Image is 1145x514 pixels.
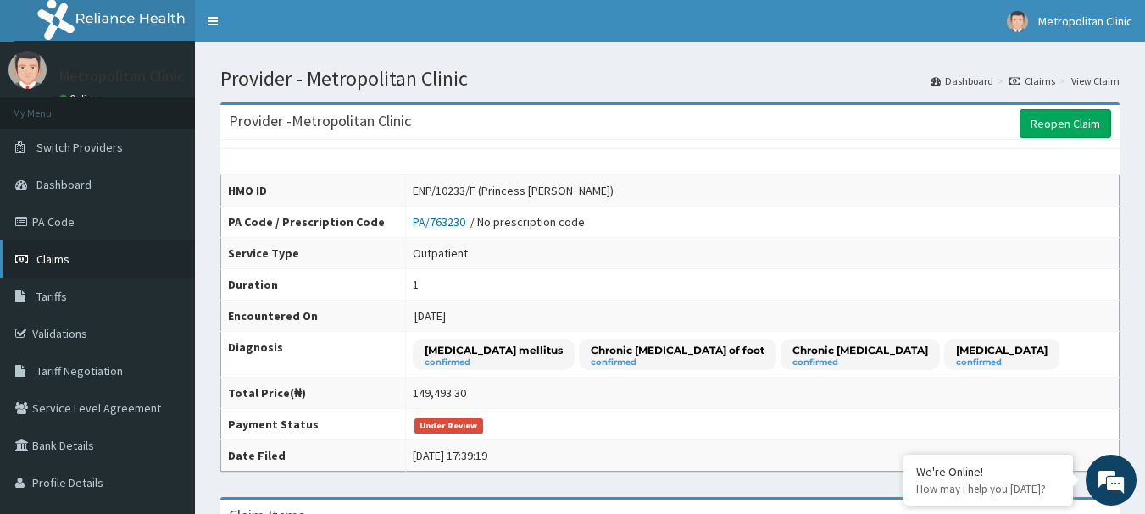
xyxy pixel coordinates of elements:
small: confirmed [425,358,563,367]
div: ENP/10233/F (Princess [PERSON_NAME]) [413,182,614,199]
img: User Image [1007,11,1028,32]
span: We're online! [98,151,234,322]
div: / No prescription code [413,213,585,230]
h3: Provider - Metropolitan Clinic [229,113,411,129]
th: Payment Status [221,409,406,440]
th: Encountered On [221,301,406,332]
p: Metropolitan Clinic [59,69,185,84]
span: Metropolitan Clinic [1038,14,1132,29]
small: confirmed [591,358,764,367]
h1: Provider - Metropolitan Clinic [220,68,1120,90]
span: Tariff Negotiation [36,363,123,379]
p: Chronic [MEDICAL_DATA] of foot [591,343,764,357]
small: confirmed [792,358,928,367]
a: Online [59,92,100,104]
small: confirmed [956,358,1048,367]
div: [DATE] 17:39:19 [413,447,487,464]
div: 149,493.30 [413,384,466,401]
span: Dashboard [36,177,92,192]
th: Total Price(₦) [221,378,406,409]
p: Chronic [MEDICAL_DATA] [792,343,928,357]
th: Duration [221,269,406,301]
div: Minimize live chat window [278,8,319,49]
a: Dashboard [931,74,993,88]
p: [MEDICAL_DATA] [956,343,1048,357]
p: How may I help you today? [916,482,1060,496]
p: [MEDICAL_DATA] mellitus [425,343,563,357]
th: PA Code / Prescription Code [221,207,406,238]
a: Reopen Claim [1020,109,1111,138]
div: Outpatient [413,245,468,262]
img: User Image [8,51,47,89]
textarea: Type your message and hit 'Enter' [8,338,323,397]
a: View Claim [1071,74,1120,88]
div: We're Online! [916,464,1060,479]
span: Under Review [414,418,483,434]
img: d_794563401_company_1708531726252_794563401 [31,85,69,127]
a: Claims [1009,74,1055,88]
div: Chat with us now [88,95,285,117]
th: Service Type [221,238,406,269]
span: Tariffs [36,289,67,304]
th: Date Filed [221,440,406,472]
span: Claims [36,251,69,267]
th: HMO ID [221,175,406,207]
th: Diagnosis [221,332,406,378]
span: Switch Providers [36,140,123,155]
div: 1 [413,276,419,293]
a: PA/763230 [413,214,470,229]
span: [DATE] [414,308,446,323]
